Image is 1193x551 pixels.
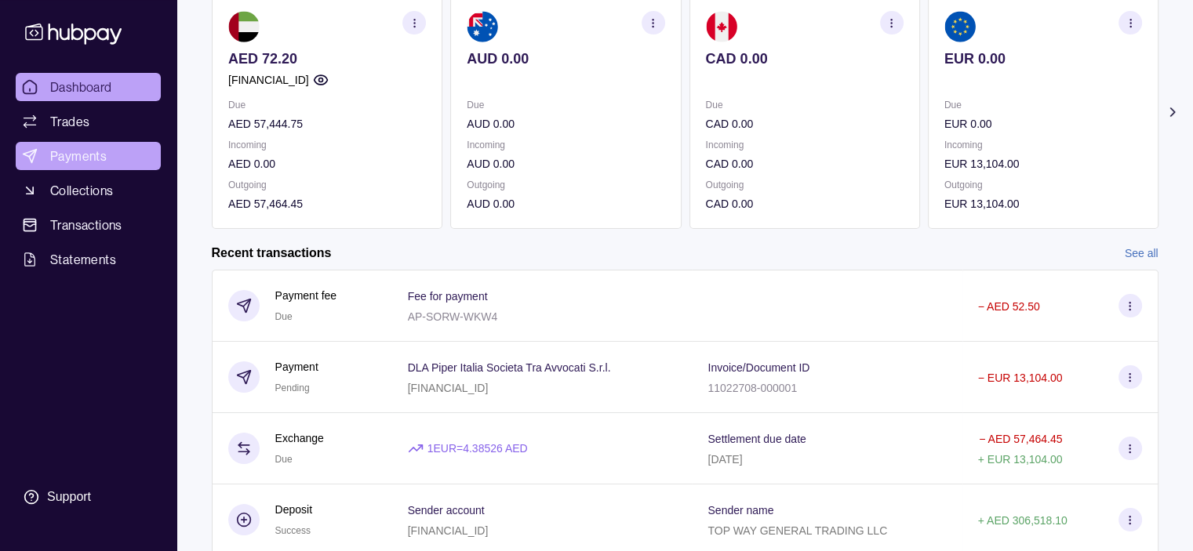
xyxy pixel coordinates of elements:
p: Outgoing [944,176,1141,194]
p: 1 EUR = 4.38526 AED [427,440,528,457]
p: Due [705,96,903,114]
p: Invoice/Document ID [707,361,809,374]
a: Trades [16,107,161,136]
p: CAD 0.00 [705,115,903,132]
a: Support [16,480,161,513]
img: ca [705,11,737,42]
p: − AED 57,464.45 [979,433,1062,445]
span: Payments [50,147,107,165]
a: Dashboard [16,73,161,101]
span: Trades [50,112,89,131]
p: AED 0.00 [228,155,426,172]
a: Collections [16,176,161,205]
p: EUR 0.00 [944,50,1141,67]
a: Transactions [16,211,161,239]
p: 11022708-000001 [707,382,797,394]
p: [FINANCIAL_ID] [408,382,489,394]
span: Due [275,454,293,465]
span: Transactions [50,216,122,234]
p: AED 72.20 [228,50,426,67]
p: Due [944,96,1141,114]
p: TOP WAY GENERAL TRADING LLC [707,524,887,537]
p: Due [228,96,426,114]
p: CAD 0.00 [705,195,903,212]
p: AUD 0.00 [467,195,664,212]
p: AUD 0.00 [467,115,664,132]
p: CAD 0.00 [705,155,903,172]
p: CAD 0.00 [705,50,903,67]
p: Incoming [944,136,1141,154]
p: + EUR 13,104.00 [978,453,1063,466]
p: Outgoing [228,176,426,194]
span: Collections [50,181,113,200]
p: Due [467,96,664,114]
span: Pending [275,382,310,393]
a: See all [1125,245,1158,262]
span: Statements [50,250,116,269]
p: − EUR 13,104.00 [978,372,1063,384]
p: Incoming [467,136,664,154]
p: [FINANCIAL_ID] [228,71,309,89]
p: − AED 52.50 [978,300,1040,313]
img: au [467,11,498,42]
p: Exchange [275,430,324,447]
a: Payments [16,142,161,170]
p: EUR 13,104.00 [944,155,1141,172]
img: eu [944,11,975,42]
div: Support [47,488,91,506]
p: Incoming [228,136,426,154]
p: Incoming [705,136,903,154]
p: Outgoing [705,176,903,194]
p: Payment [275,358,318,375]
p: Payment fee [275,287,337,304]
p: AP-SORW-WKW4 [408,310,498,323]
p: Outgoing [467,176,664,194]
h2: Recent transactions [212,245,332,262]
p: AUD 0.00 [467,155,664,172]
a: Statements [16,245,161,274]
p: Settlement due date [707,433,806,445]
p: [FINANCIAL_ID] [408,524,489,537]
img: ae [228,11,260,42]
p: AED 57,444.75 [228,115,426,132]
span: Due [275,311,293,322]
p: Sender name [707,504,773,517]
p: EUR 0.00 [944,115,1141,132]
p: [DATE] [707,453,742,466]
p: DLA Piper Italia Societa Tra Avvocati S.r.l. [408,361,611,374]
span: Dashboard [50,78,112,96]
p: Fee for payment [408,290,488,303]
p: + AED 306,518.10 [978,514,1068,527]
p: EUR 13,104.00 [944,195,1141,212]
p: Deposit [275,501,312,518]
p: AED 57,464.45 [228,195,426,212]
span: Success [275,525,311,536]
p: AUD 0.00 [467,50,664,67]
p: Sender account [408,504,485,517]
